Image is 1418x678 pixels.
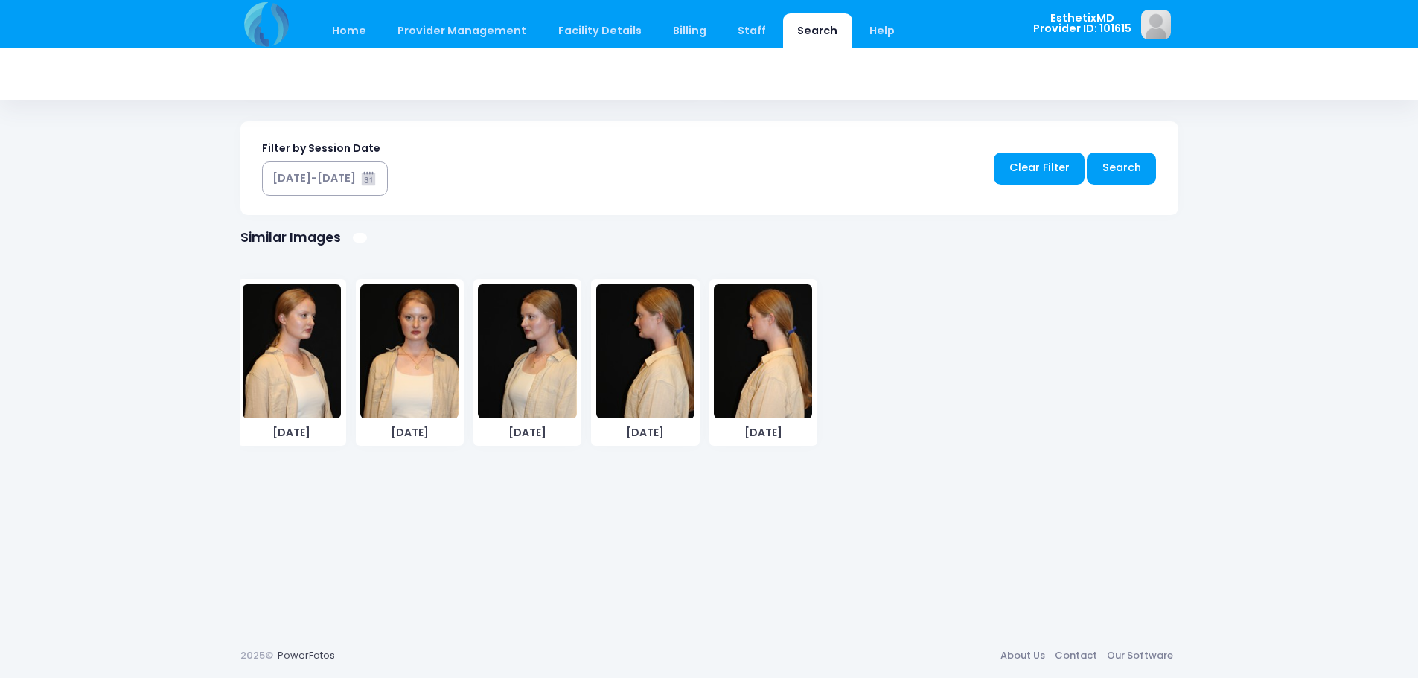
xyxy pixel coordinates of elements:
img: image [243,284,341,418]
a: Home [318,13,381,48]
span: [DATE] [714,425,812,441]
span: [DATE] [596,425,694,441]
a: Our Software [1102,642,1178,668]
img: image [596,284,694,418]
a: Staff [724,13,781,48]
a: Billing [658,13,721,48]
h1: Similar Images [240,230,341,246]
span: [DATE] [478,425,576,441]
a: Contact [1050,642,1102,668]
a: About Us [996,642,1050,668]
a: Provider Management [383,13,541,48]
span: EsthetixMD Provider ID: 101615 [1033,13,1131,34]
a: PowerFotos [278,648,335,662]
a: Search [1087,153,1156,185]
a: Search [783,13,852,48]
span: [DATE] [360,425,459,441]
span: 2025© [240,648,273,662]
img: image [714,284,812,418]
div: [DATE]-[DATE] [272,170,356,186]
a: Facility Details [543,13,656,48]
img: image [360,284,459,418]
span: [DATE] [243,425,341,441]
img: image [1141,10,1171,39]
label: Filter by Session Date [262,141,380,156]
img: image [478,284,576,418]
a: Help [855,13,909,48]
a: Clear Filter [994,153,1085,185]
